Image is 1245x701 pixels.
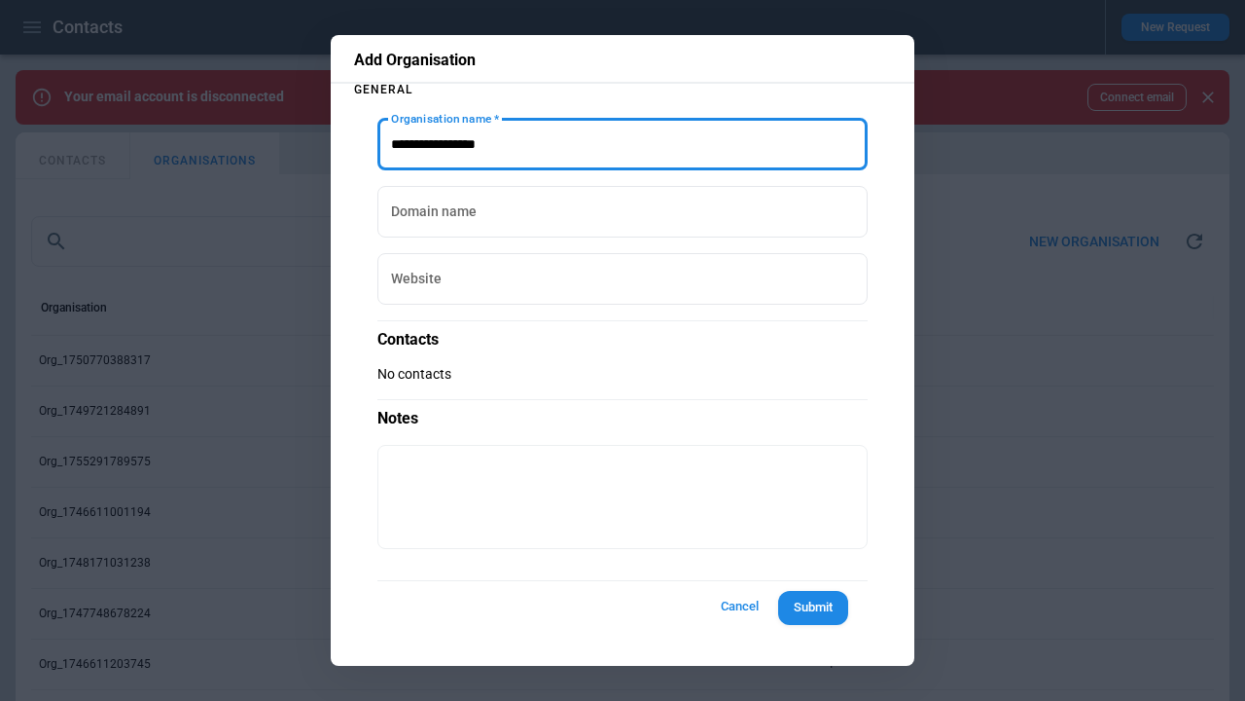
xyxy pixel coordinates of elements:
p: Notes [377,399,868,429]
p: General [354,84,891,95]
button: Cancel [708,589,770,625]
button: Submit [778,591,848,625]
p: Contacts [377,320,868,350]
p: Add Organisation [354,51,891,70]
p: No contacts [377,366,868,383]
label: Organisation name [391,110,499,127]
